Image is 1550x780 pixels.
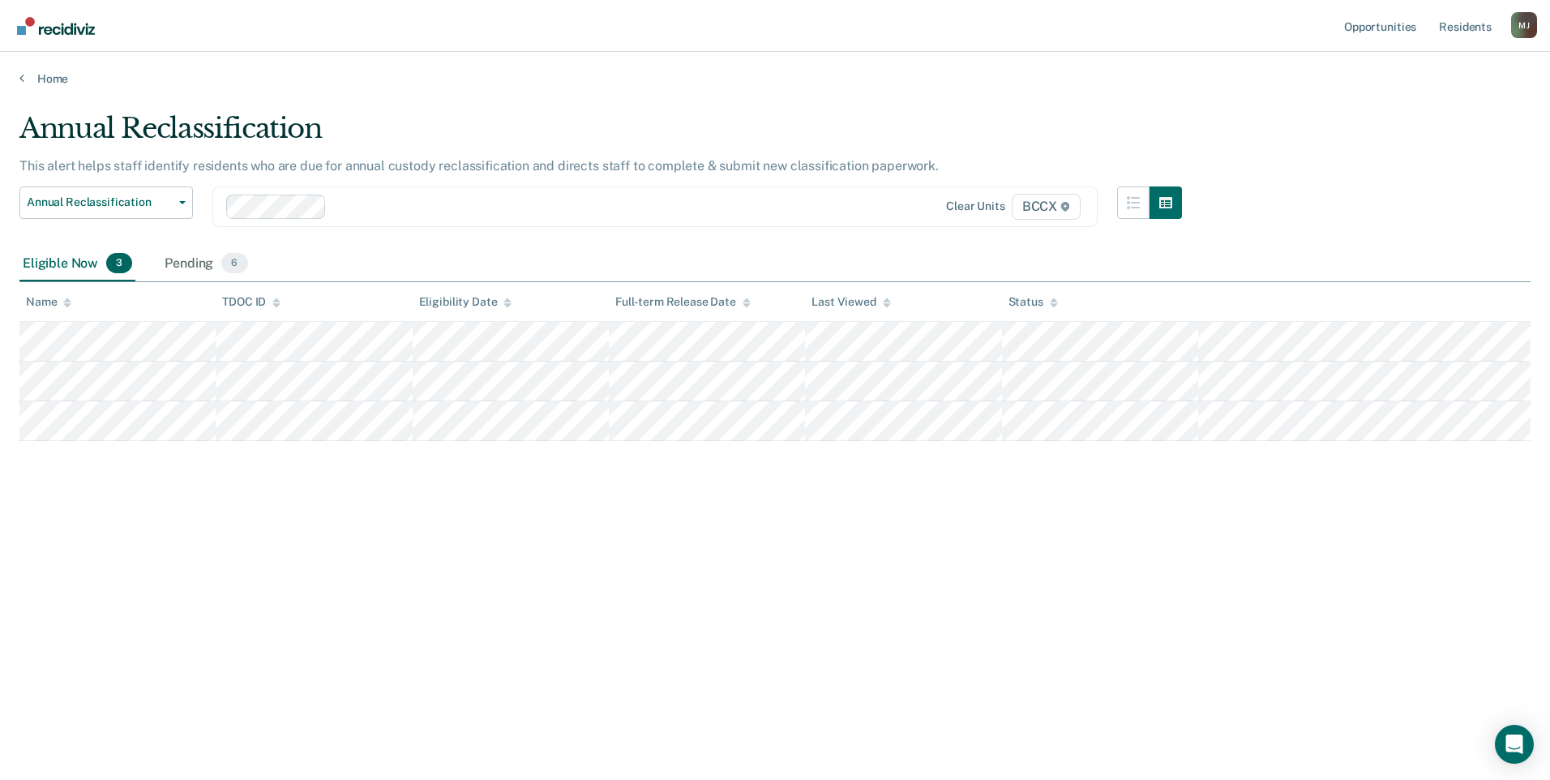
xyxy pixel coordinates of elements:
[1511,12,1537,38] div: M J
[615,295,751,309] div: Full-term Release Date
[811,295,890,309] div: Last Viewed
[946,199,1005,213] div: Clear units
[27,195,173,209] span: Annual Reclassification
[419,295,512,309] div: Eligibility Date
[19,246,135,282] div: Eligible Now3
[1012,194,1081,220] span: BCCX
[1008,295,1058,309] div: Status
[17,17,95,35] img: Recidiviz
[161,246,250,282] div: Pending6
[1495,725,1534,764] div: Open Intercom Messenger
[19,112,1182,158] div: Annual Reclassification
[19,186,193,219] button: Annual Reclassification
[19,158,939,174] p: This alert helps staff identify residents who are due for annual custody reclassification and dir...
[19,71,1531,86] a: Home
[106,253,132,274] span: 3
[1511,12,1537,38] button: Profile dropdown button
[222,295,280,309] div: TDOC ID
[26,295,71,309] div: Name
[221,253,247,274] span: 6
